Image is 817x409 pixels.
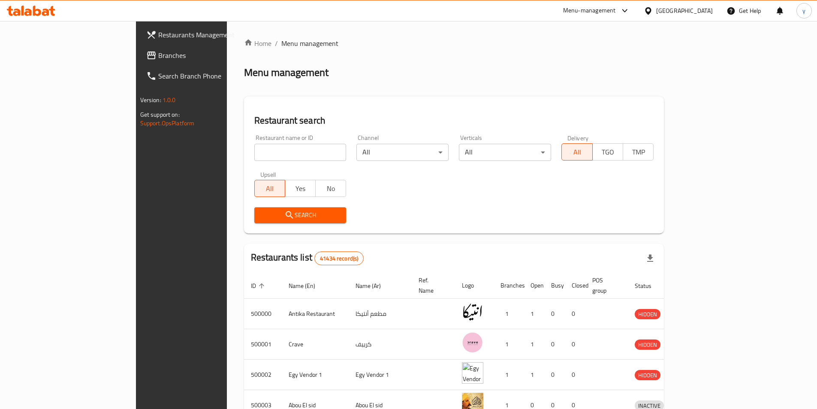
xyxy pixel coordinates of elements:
[640,248,660,269] div: Export file
[140,94,161,106] span: Version:
[285,180,316,197] button: Yes
[494,329,524,360] td: 1
[627,146,650,158] span: TMP
[623,143,654,161] button: TMP
[524,360,544,390] td: 1
[319,182,343,195] span: No
[260,171,276,177] label: Upsell
[289,281,326,291] span: Name (En)
[282,360,349,390] td: Egy Vendor 1
[544,273,565,299] th: Busy
[592,275,618,296] span: POS group
[251,281,267,291] span: ID
[244,38,664,48] nav: breadcrumb
[315,254,363,263] span: 41434 record(s)
[635,370,660,380] span: HIDDEN
[635,309,660,319] span: HIDDEN
[289,182,312,195] span: Yes
[494,299,524,329] td: 1
[561,143,592,161] button: All
[455,273,494,299] th: Logo
[356,281,392,291] span: Name (Ar)
[254,207,347,223] button: Search
[244,66,329,79] h2: Menu management
[140,118,195,129] a: Support.OpsPlatform
[592,143,623,161] button: TGO
[349,360,412,390] td: Egy Vendor 1
[565,329,585,360] td: 0
[802,6,805,15] span: y
[494,273,524,299] th: Branches
[139,45,272,66] a: Branches
[524,329,544,360] td: 1
[158,50,265,61] span: Branches
[258,182,282,195] span: All
[494,360,524,390] td: 1
[254,144,347,161] input: Search for restaurant name or ID..
[281,38,338,48] span: Menu management
[282,329,349,360] td: Crave
[567,135,589,141] label: Delivery
[524,299,544,329] td: 1
[315,180,346,197] button: No
[275,38,278,48] li: /
[635,281,663,291] span: Status
[635,339,660,350] div: HIDDEN
[139,24,272,45] a: Restaurants Management
[349,329,412,360] td: كرييف
[462,362,483,384] img: Egy Vendor 1
[544,360,565,390] td: 0
[163,94,176,106] span: 1.0.0
[462,301,483,323] img: Antika Restaurant
[565,146,589,158] span: All
[565,273,585,299] th: Closed
[462,332,483,353] img: Crave
[524,273,544,299] th: Open
[140,109,180,120] span: Get support on:
[459,144,551,161] div: All
[565,360,585,390] td: 0
[254,114,654,127] h2: Restaurant search
[596,146,620,158] span: TGO
[282,299,349,329] td: Antika Restaurant
[158,30,265,40] span: Restaurants Management
[314,251,364,265] div: Total records count
[419,275,445,296] span: Ref. Name
[563,6,616,16] div: Menu-management
[254,180,285,197] button: All
[158,71,265,81] span: Search Branch Phone
[261,210,340,221] span: Search
[139,66,272,86] a: Search Branch Phone
[635,340,660,350] span: HIDDEN
[544,299,565,329] td: 0
[356,144,449,161] div: All
[544,329,565,360] td: 0
[656,6,713,15] div: [GEOGRAPHIC_DATA]
[565,299,585,329] td: 0
[349,299,412,329] td: مطعم أنتيكا
[251,251,364,265] h2: Restaurants list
